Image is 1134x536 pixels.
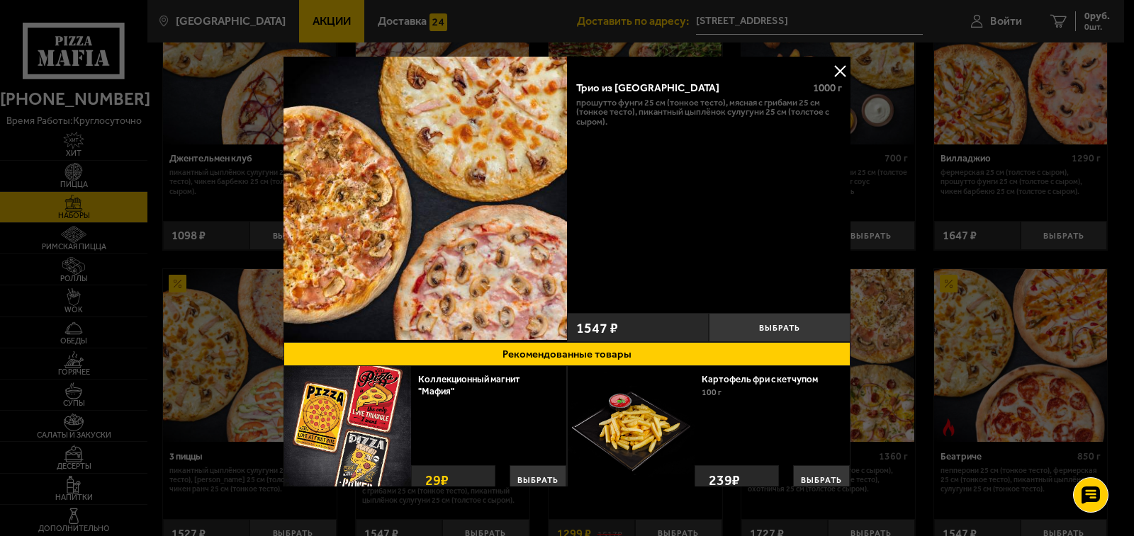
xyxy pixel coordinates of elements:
span: 1547 ₽ [576,321,618,335]
span: 100 г [702,387,722,397]
a: Картофель фри с кетчупом [702,374,830,384]
p: Прошутто Фунги 25 см (тонкое тесто), Мясная с грибами 25 см (тонкое тесто), Пикантный цыплёнок су... [576,98,842,126]
img: Трио из Рио [283,57,567,340]
div: Трио из [GEOGRAPHIC_DATA] [576,81,802,94]
button: Выбрать [793,465,850,495]
a: Трио из Рио [283,57,567,342]
strong: 239 ₽ [705,466,743,494]
button: Рекомендованные товары [283,342,850,366]
strong: 29 ₽ [422,466,452,494]
button: Выбрать [510,465,566,495]
button: Выбрать [709,313,850,342]
span: 1000 г [813,81,842,94]
a: Коллекционный магнит "Мафия" [418,374,520,397]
